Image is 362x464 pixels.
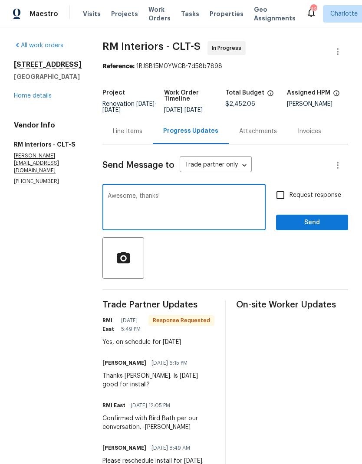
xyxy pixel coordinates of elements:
[102,63,135,69] b: Reference:
[14,42,63,49] a: All work orders
[254,5,296,23] span: Geo Assignments
[164,107,182,113] span: [DATE]
[184,107,203,113] span: [DATE]
[102,90,125,96] h5: Project
[239,127,277,136] div: Attachments
[108,193,260,223] textarea: Awesome, thanks!
[330,10,358,18] span: Charlotte
[102,101,157,113] span: Renovation
[83,10,101,18] span: Visits
[151,359,188,367] span: [DATE] 6:15 PM
[180,158,252,173] div: Trade partner only
[102,107,121,113] span: [DATE]
[14,93,52,99] a: Home details
[121,316,143,333] span: [DATE] 5:49 PM
[102,359,146,367] h6: [PERSON_NAME]
[111,10,138,18] span: Projects
[14,121,82,130] h4: Vendor Info
[131,401,170,410] span: [DATE] 12:05 PM
[287,90,330,96] h5: Assigned HPM
[136,101,155,107] span: [DATE]
[102,338,214,346] div: Yes, on schedule for [DATE]
[102,62,348,71] div: 1RJSB15M0YWCB-7d58b7898
[102,444,146,452] h6: [PERSON_NAME]
[287,101,349,107] div: [PERSON_NAME]
[267,90,274,101] span: The total cost of line items that have been proposed by Opendoor. This sum includes line items th...
[225,101,255,107] span: $2,452.06
[298,127,321,136] div: Invoices
[225,90,264,96] h5: Total Budget
[102,101,157,113] span: -
[164,107,203,113] span: -
[102,41,201,52] span: RM Interiors - CLT-S
[210,10,244,18] span: Properties
[283,217,341,228] span: Send
[102,161,174,170] span: Send Message to
[310,5,316,14] div: 42
[30,10,58,18] span: Maestro
[333,90,340,101] span: The hpm assigned to this work order.
[181,11,199,17] span: Tasks
[149,316,214,325] span: Response Requested
[102,372,214,389] div: Thanks [PERSON_NAME]. Is [DATE] good for install?
[236,301,348,309] span: On-site Worker Updates
[212,44,245,52] span: In Progress
[102,401,125,410] h6: RMI East
[113,127,142,136] div: Line Items
[102,301,214,309] span: Trade Partner Updates
[151,444,190,452] span: [DATE] 8:49 AM
[148,5,171,23] span: Work Orders
[14,140,82,149] h5: RM Interiors - CLT-S
[102,414,214,431] div: Confirmed with Bird Bath per our conversation. -[PERSON_NAME]
[290,191,341,200] span: Request response
[164,90,226,102] h5: Work Order Timeline
[102,316,116,333] h6: RMI East
[163,127,218,135] div: Progress Updates
[276,215,348,231] button: Send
